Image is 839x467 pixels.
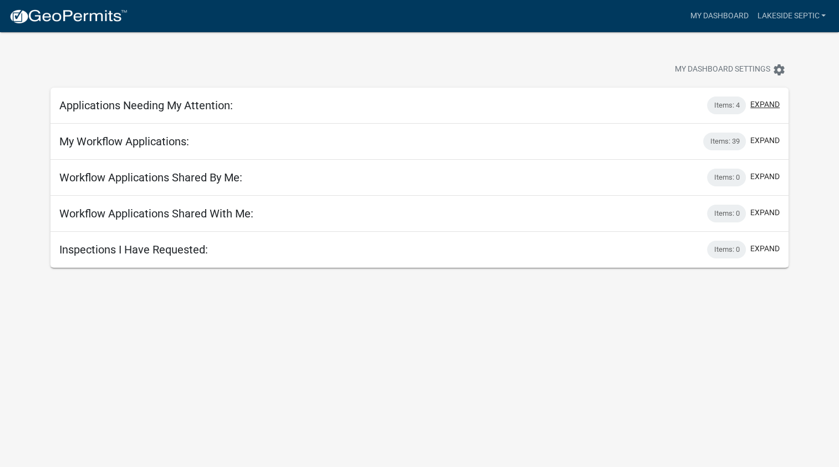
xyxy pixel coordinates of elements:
[750,243,780,255] button: expand
[707,169,746,186] div: Items: 0
[59,99,233,112] h5: Applications Needing My Attention:
[752,6,830,27] a: Lakeside Septic
[666,59,795,80] button: My Dashboard Settingssettings
[750,171,780,182] button: expand
[750,135,780,146] button: expand
[675,63,770,77] span: My Dashboard Settings
[59,171,242,184] h5: Workflow Applications Shared By Me:
[59,243,208,256] h5: Inspections I Have Requested:
[707,205,746,222] div: Items: 0
[59,207,253,220] h5: Workflow Applications Shared With Me:
[59,135,189,148] h5: My Workflow Applications:
[772,63,786,77] i: settings
[750,207,780,219] button: expand
[685,6,752,27] a: My Dashboard
[707,97,746,114] div: Items: 4
[707,241,746,258] div: Items: 0
[703,133,746,150] div: Items: 39
[750,99,780,110] button: expand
